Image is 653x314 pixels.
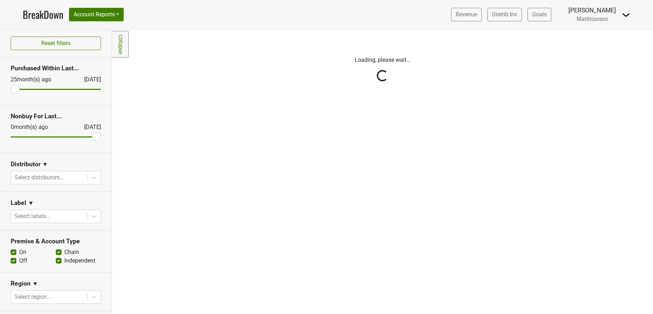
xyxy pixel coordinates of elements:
[487,8,522,21] a: Distrib Inv
[112,31,129,58] a: Collapse
[622,11,630,19] img: Dropdown Menu
[568,6,616,15] div: [PERSON_NAME]
[185,56,580,64] p: Loading, please wait...
[451,8,482,21] a: Revenue
[528,8,551,21] a: Goals
[577,16,608,22] span: Matthiasson
[23,7,63,22] a: BreakDown
[69,8,124,21] button: Account Reports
